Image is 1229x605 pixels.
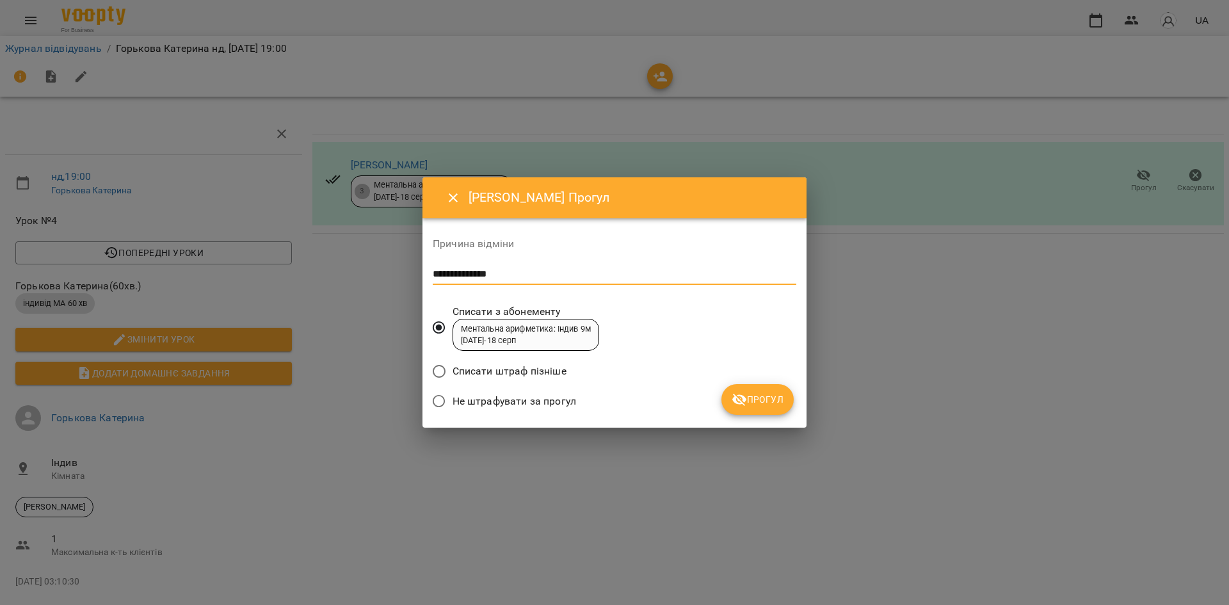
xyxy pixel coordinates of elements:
button: Прогул [721,384,794,415]
button: Close [438,182,469,213]
h6: [PERSON_NAME] Прогул [469,188,791,207]
span: Списати штраф пізніше [453,364,566,379]
label: Причина відміни [433,239,796,249]
div: Ментальна арифметика: Індив 9м [DATE] - 18 серп [461,323,591,347]
span: Прогул [732,392,783,407]
span: Списати з абонементу [453,304,599,319]
span: Не штрафувати за прогул [453,394,576,409]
